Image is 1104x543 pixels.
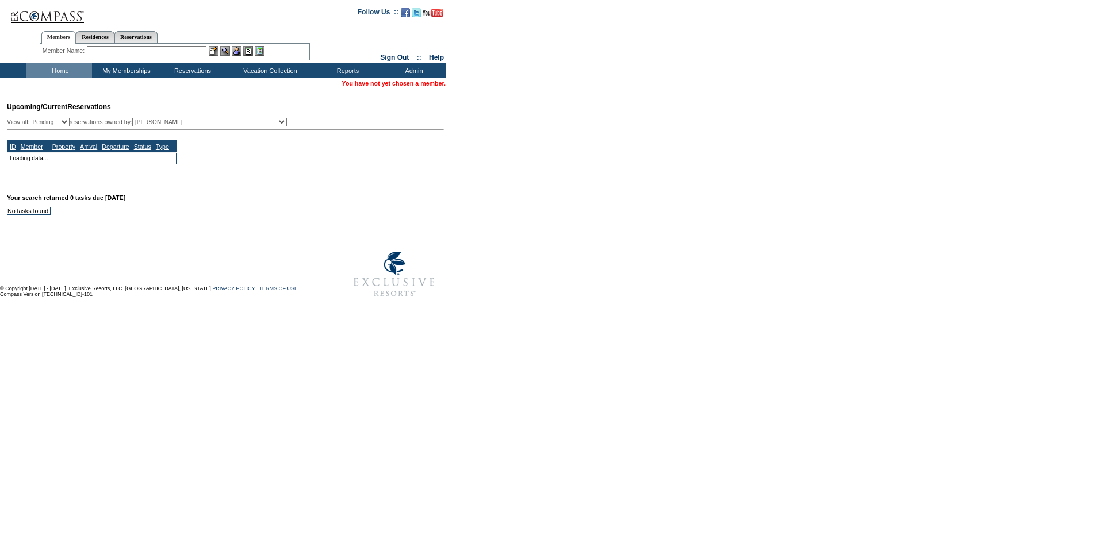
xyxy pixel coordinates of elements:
[209,46,218,56] img: b_edit.gif
[21,143,43,150] a: Member
[80,143,97,150] a: Arrival
[429,53,444,61] a: Help
[343,245,446,303] img: Exclusive Resorts
[342,80,446,87] span: You have not yet chosen a member.
[10,143,16,150] a: ID
[102,143,129,150] a: Departure
[401,11,410,18] a: Become our fan on Facebook
[158,63,224,78] td: Reservations
[379,63,446,78] td: Admin
[259,286,298,291] a: TERMS OF USE
[412,11,421,18] a: Follow us on Twitter
[243,46,253,56] img: Reservations
[156,143,169,150] a: Type
[232,46,241,56] img: Impersonate
[76,31,114,43] a: Residences
[313,63,379,78] td: Reports
[43,46,87,56] div: Member Name:
[7,152,177,164] td: Loading data...
[423,9,443,17] img: Subscribe to our YouTube Channel
[412,8,421,17] img: Follow us on Twitter
[255,46,264,56] img: b_calculator.gif
[358,7,398,21] td: Follow Us ::
[401,8,410,17] img: Become our fan on Facebook
[380,53,409,61] a: Sign Out
[224,63,313,78] td: Vacation Collection
[92,63,158,78] td: My Memberships
[220,46,230,56] img: View
[7,103,67,111] span: Upcoming/Current
[7,207,51,214] td: No tasks found.
[417,53,421,61] span: ::
[7,118,292,126] div: View all: reservations owned by:
[41,31,76,44] a: Members
[7,103,111,111] span: Reservations
[212,286,255,291] a: PRIVACY POLICY
[26,63,92,78] td: Home
[52,143,75,150] a: Property
[134,143,151,150] a: Status
[114,31,158,43] a: Reservations
[7,194,447,207] div: Your search returned 0 tasks due [DATE]
[423,11,443,18] a: Subscribe to our YouTube Channel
